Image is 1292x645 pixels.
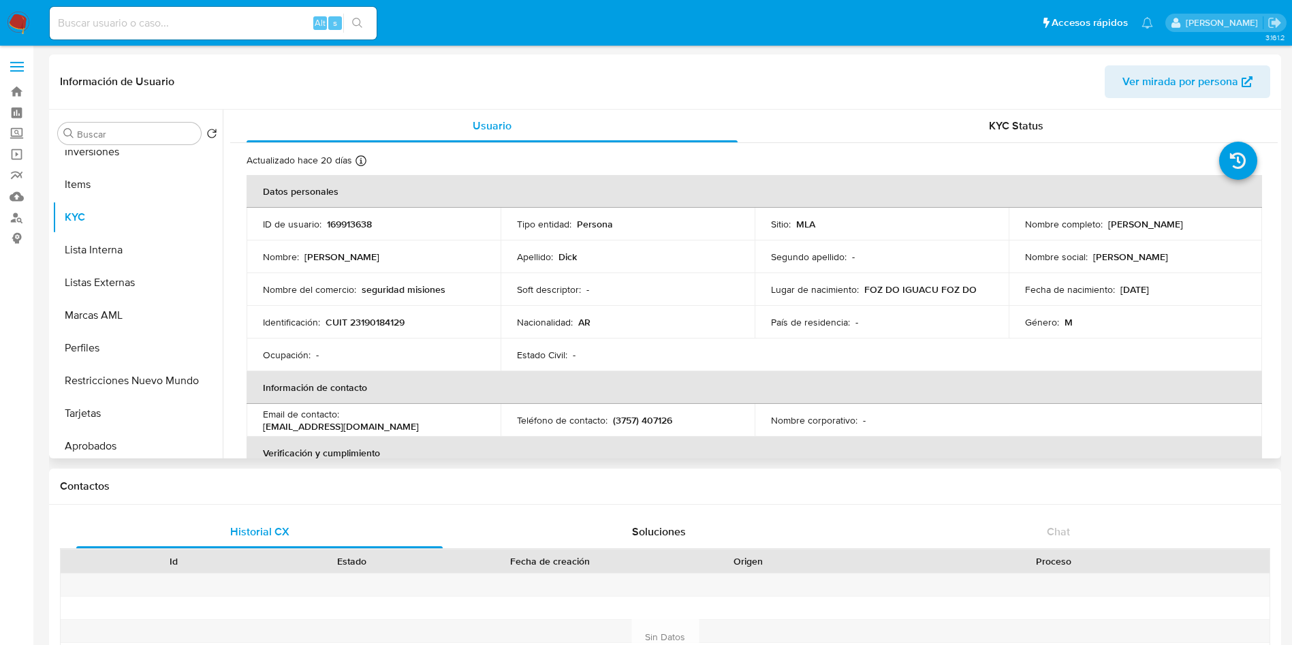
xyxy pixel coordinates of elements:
[1093,251,1168,263] p: [PERSON_NAME]
[50,14,377,32] input: Buscar usuario o caso...
[517,316,573,328] p: Nacionalidad :
[343,14,371,33] button: search-icon
[771,218,791,230] p: Sitio :
[326,316,405,328] p: CUIT 23190184129
[473,118,511,133] span: Usuario
[316,349,319,361] p: -
[852,251,855,263] p: -
[263,408,339,420] p: Email de contacto :
[52,234,223,266] button: Lista Interna
[272,554,432,568] div: Estado
[517,218,571,230] p: Tipo entidad :
[247,175,1262,208] th: Datos personales
[315,16,326,29] span: Alt
[77,128,195,140] input: Buscar
[517,251,553,263] p: Apellido :
[52,168,223,201] button: Items
[517,283,581,296] p: Soft descriptor :
[60,75,174,89] h1: Información de Usuario
[577,218,613,230] p: Persona
[263,218,321,230] p: ID de usuario :
[586,283,589,296] p: -
[206,128,217,143] button: Volver al orden por defecto
[60,479,1270,493] h1: Contactos
[94,554,253,568] div: Id
[1141,17,1153,29] a: Notificaciones
[578,316,590,328] p: AR
[333,16,337,29] span: s
[517,349,567,361] p: Estado Civil :
[1025,218,1103,230] p: Nombre completo :
[52,430,223,462] button: Aprobados
[632,524,686,539] span: Soluciones
[52,266,223,299] button: Listas Externas
[1025,316,1059,328] p: Género :
[1025,251,1088,263] p: Nombre social :
[1186,16,1263,29] p: eliana.eguerrero@mercadolibre.com
[573,349,576,361] p: -
[847,554,1260,568] div: Proceso
[1065,316,1073,328] p: M
[52,201,223,234] button: KYC
[327,218,372,230] p: 169913638
[451,554,650,568] div: Fecha de creación
[771,316,850,328] p: País de residencia :
[263,316,320,328] p: Identificación :
[613,414,672,426] p: (3757) 407126
[1108,218,1183,230] p: [PERSON_NAME]
[1120,283,1149,296] p: [DATE]
[263,251,299,263] p: Nombre :
[1122,65,1238,98] span: Ver mirada por persona
[52,299,223,332] button: Marcas AML
[1267,16,1282,30] a: Salir
[52,397,223,430] button: Tarjetas
[1052,16,1128,30] span: Accesos rápidos
[1047,524,1070,539] span: Chat
[989,118,1043,133] span: KYC Status
[63,128,74,139] button: Buscar
[517,414,608,426] p: Teléfono de contacto :
[247,154,352,167] p: Actualizado hace 20 días
[263,283,356,296] p: Nombre del comercio :
[669,554,828,568] div: Origen
[796,218,815,230] p: MLA
[362,283,445,296] p: seguridad misiones
[771,283,859,296] p: Lugar de nacimiento :
[304,251,379,263] p: [PERSON_NAME]
[1105,65,1270,98] button: Ver mirada por persona
[263,349,311,361] p: Ocupación :
[558,251,577,263] p: Dick
[52,136,223,168] button: Inversiones
[863,414,866,426] p: -
[52,332,223,364] button: Perfiles
[771,414,857,426] p: Nombre corporativo :
[771,251,847,263] p: Segundo apellido :
[230,524,289,539] span: Historial CX
[52,364,223,397] button: Restricciones Nuevo Mundo
[247,437,1262,469] th: Verificación y cumplimiento
[263,420,419,432] p: [EMAIL_ADDRESS][DOMAIN_NAME]
[1025,283,1115,296] p: Fecha de nacimiento :
[864,283,977,296] p: FOZ DO IGUACU FOZ DO
[247,371,1262,404] th: Información de contacto
[855,316,858,328] p: -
